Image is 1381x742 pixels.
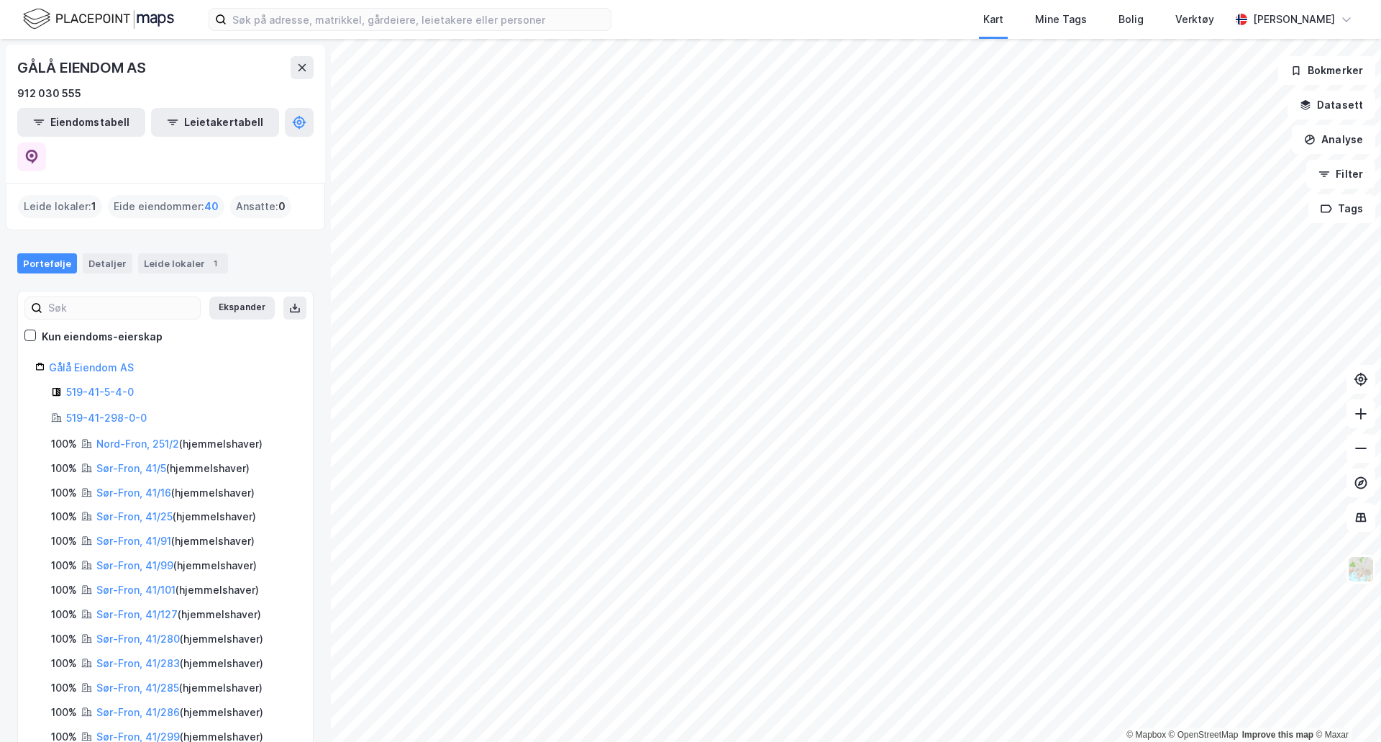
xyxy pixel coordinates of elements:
div: 100% [51,704,77,721]
span: 0 [278,198,286,215]
div: 1 [208,256,222,271]
input: Søk [42,297,200,319]
div: Verktøy [1175,11,1214,28]
a: Sør-Fron, 41/16 [96,487,171,499]
a: Sør-Fron, 41/99 [96,559,173,571]
input: Søk på adresse, matrikkel, gårdeiere, leietakere eller personer [227,9,611,30]
a: Sør-Fron, 41/127 [96,608,178,620]
button: Bokmerker [1278,56,1375,85]
button: Tags [1308,194,1375,223]
div: 100% [51,582,77,599]
div: Bolig [1118,11,1144,28]
div: Eide eiendommer : [108,195,224,218]
div: ( hjemmelshaver ) [96,704,263,721]
div: ( hjemmelshaver ) [96,582,259,599]
div: Detaljer [83,253,132,273]
div: 100% [51,508,77,525]
img: Z [1347,556,1375,583]
a: Sør-Fron, 41/283 [96,657,180,669]
div: ( hjemmelshaver ) [96,679,263,697]
button: Filter [1306,160,1375,189]
div: ( hjemmelshaver ) [96,508,256,525]
img: logo.f888ab2527a4732fd821a326f86c7f29.svg [23,6,174,32]
a: Sør-Fron, 41/280 [96,633,180,645]
div: ( hjemmelshaver ) [96,557,257,574]
div: Kart [983,11,1003,28]
div: Kontrollprogram for chat [1309,673,1381,742]
a: Mapbox [1126,730,1166,740]
div: ( hjemmelshaver ) [96,630,263,648]
a: Improve this map [1242,730,1313,740]
div: 100% [51,533,77,550]
div: Mine Tags [1035,11,1087,28]
div: ( hjemmelshaver ) [96,435,263,453]
div: 100% [51,679,77,697]
a: OpenStreetMap [1169,730,1239,740]
div: Portefølje [17,253,77,273]
div: Ansatte : [230,195,291,218]
a: Sør-Fron, 41/5 [96,462,166,474]
a: Sør-Fron, 41/285 [96,682,179,694]
button: Ekspander [209,297,275,320]
div: 100% [51,655,77,672]
div: GÅLÅ EIENDOM AS [17,56,149,79]
a: Nord-Fron, 251/2 [96,438,179,450]
div: Leide lokaler : [18,195,102,218]
div: ( hjemmelshaver ) [96,484,255,502]
div: [PERSON_NAME] [1253,11,1335,28]
button: Analyse [1292,125,1375,154]
div: 912 030 555 [17,85,81,102]
div: ( hjemmelshaver ) [96,533,255,550]
div: 100% [51,557,77,574]
a: Gålå Eiendom AS [49,361,134,374]
div: Kun eiendoms-eierskap [42,328,163,345]
div: 100% [51,630,77,648]
a: Sør-Fron, 41/286 [96,706,180,718]
div: ( hjemmelshaver ) [96,460,250,477]
a: 519-41-5-4-0 [66,386,134,398]
div: 100% [51,484,77,502]
div: 100% [51,460,77,477]
iframe: Chat Widget [1309,673,1381,742]
div: 100% [51,435,77,453]
button: Datasett [1287,91,1375,119]
button: Eiendomstabell [17,108,145,137]
div: 100% [51,606,77,623]
div: Leide lokaler [138,253,228,273]
div: ( hjemmelshaver ) [96,606,261,623]
button: Leietakertabell [151,108,279,137]
span: 40 [204,198,219,215]
a: 519-41-298-0-0 [66,412,147,424]
a: Sør-Fron, 41/91 [96,535,171,547]
div: ( hjemmelshaver ) [96,655,263,672]
a: Sør-Fron, 41/25 [96,510,173,522]
span: 1 [91,198,96,215]
a: Sør-Fron, 41/101 [96,584,176,596]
